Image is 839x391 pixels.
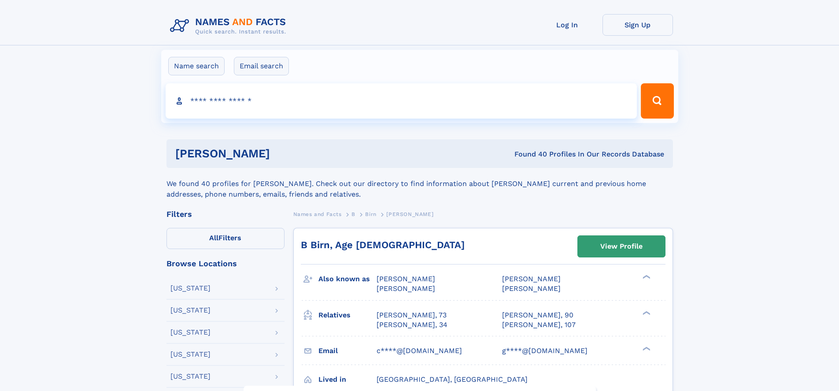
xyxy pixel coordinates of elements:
[234,57,289,75] label: Email search
[365,211,376,217] span: Birn
[209,234,218,242] span: All
[365,209,376,220] a: Birn
[293,209,342,220] a: Names and Facts
[502,310,573,320] a: [PERSON_NAME], 90
[578,236,665,257] a: View Profile
[386,211,433,217] span: [PERSON_NAME]
[170,285,211,292] div: [US_STATE]
[351,209,355,220] a: B
[318,372,377,387] h3: Lived in
[166,14,293,38] img: Logo Names and Facts
[602,14,673,36] a: Sign Up
[301,239,465,250] a: B Birn, Age [DEMOGRAPHIC_DATA]
[166,260,285,268] div: Browse Locations
[640,274,651,280] div: ❯
[166,168,673,200] div: We found 40 profiles for [PERSON_NAME]. Check out our directory to find information about [PERSON...
[318,343,377,358] h3: Email
[532,14,602,36] a: Log In
[641,83,673,119] button: Search Button
[175,148,392,159] h1: [PERSON_NAME]
[377,310,447,320] a: [PERSON_NAME], 73
[377,284,435,293] span: [PERSON_NAME]
[170,373,211,380] div: [US_STATE]
[377,375,528,384] span: [GEOGRAPHIC_DATA], [GEOGRAPHIC_DATA]
[377,275,435,283] span: [PERSON_NAME]
[170,307,211,314] div: [US_STATE]
[170,329,211,336] div: [US_STATE]
[168,57,225,75] label: Name search
[318,308,377,323] h3: Relatives
[166,228,285,249] label: Filters
[502,284,561,293] span: [PERSON_NAME]
[318,272,377,287] h3: Also known as
[377,320,447,330] a: [PERSON_NAME], 34
[166,210,285,218] div: Filters
[392,149,664,159] div: Found 40 Profiles In Our Records Database
[640,310,651,316] div: ❯
[502,320,576,330] a: [PERSON_NAME], 107
[640,346,651,351] div: ❯
[351,211,355,217] span: B
[502,275,561,283] span: [PERSON_NAME]
[170,351,211,358] div: [US_STATE]
[166,83,637,119] input: search input
[600,236,643,257] div: View Profile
